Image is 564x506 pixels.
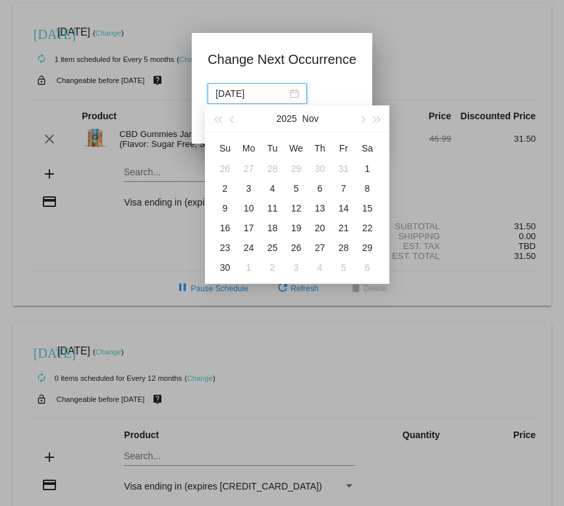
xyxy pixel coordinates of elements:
[355,238,379,258] td: 11/29/2025
[284,159,308,179] td: 10/29/2025
[302,105,319,132] button: Nov
[217,260,233,275] div: 30
[312,181,327,196] div: 6
[208,49,356,70] h1: Change Next Occurrence
[213,238,237,258] td: 11/23/2025
[335,181,351,196] div: 7
[355,218,379,238] td: 11/22/2025
[213,218,237,238] td: 11/16/2025
[284,198,308,218] td: 11/12/2025
[331,218,355,238] td: 11/21/2025
[225,105,240,132] button: Previous month (PageUp)
[260,198,284,218] td: 11/11/2025
[217,200,233,216] div: 9
[308,159,331,179] td: 10/30/2025
[260,179,284,198] td: 11/4/2025
[331,179,355,198] td: 11/7/2025
[308,198,331,218] td: 11/13/2025
[264,161,280,177] div: 28
[359,161,375,177] div: 1
[240,200,256,216] div: 10
[359,200,375,216] div: 15
[264,220,280,236] div: 18
[331,138,355,159] th: Fri
[237,138,260,159] th: Mon
[284,179,308,198] td: 11/5/2025
[355,138,379,159] th: Sat
[308,218,331,238] td: 11/20/2025
[359,240,375,256] div: 29
[312,240,327,256] div: 27
[359,260,375,275] div: 6
[217,181,233,196] div: 2
[284,218,308,238] td: 11/19/2025
[264,200,280,216] div: 11
[288,240,304,256] div: 26
[237,159,260,179] td: 10/27/2025
[237,218,260,238] td: 11/17/2025
[355,179,379,198] td: 11/8/2025
[276,105,296,132] button: 2025
[240,240,256,256] div: 24
[355,159,379,179] td: 11/1/2025
[288,181,304,196] div: 5
[284,138,308,159] th: Wed
[264,181,280,196] div: 4
[308,258,331,277] td: 12/4/2025
[260,238,284,258] td: 11/25/2025
[331,198,355,218] td: 11/14/2025
[213,138,237,159] th: Sun
[217,220,233,236] div: 16
[237,238,260,258] td: 11/24/2025
[355,105,370,132] button: Next month (PageDown)
[288,161,304,177] div: 29
[288,200,304,216] div: 12
[210,105,225,132] button: Last year (Control + left)
[260,159,284,179] td: 10/28/2025
[213,179,237,198] td: 11/2/2025
[240,181,256,196] div: 3
[312,161,327,177] div: 30
[335,260,351,275] div: 5
[335,161,351,177] div: 31
[217,161,233,177] div: 26
[240,220,256,236] div: 17
[260,218,284,238] td: 11/18/2025
[312,220,327,236] div: 20
[213,198,237,218] td: 11/9/2025
[264,240,280,256] div: 25
[260,138,284,159] th: Tue
[264,260,280,275] div: 2
[355,198,379,218] td: 11/15/2025
[308,179,331,198] td: 11/6/2025
[308,138,331,159] th: Thu
[284,238,308,258] td: 11/26/2025
[331,159,355,179] td: 10/31/2025
[237,179,260,198] td: 11/3/2025
[335,220,351,236] div: 21
[288,260,304,275] div: 3
[213,258,237,277] td: 11/30/2025
[288,220,304,236] div: 19
[312,200,327,216] div: 13
[370,105,384,132] button: Next year (Control + right)
[312,260,327,275] div: 4
[237,198,260,218] td: 11/10/2025
[335,240,351,256] div: 28
[308,238,331,258] td: 11/27/2025
[331,258,355,277] td: 12/5/2025
[335,200,351,216] div: 14
[260,258,284,277] td: 12/2/2025
[355,258,379,277] td: 12/6/2025
[240,161,256,177] div: 27
[359,220,375,236] div: 22
[359,181,375,196] div: 8
[215,86,287,101] input: Select date
[237,258,260,277] td: 12/1/2025
[284,258,308,277] td: 12/3/2025
[217,240,233,256] div: 23
[213,159,237,179] td: 10/26/2025
[331,238,355,258] td: 11/28/2025
[240,260,256,275] div: 1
